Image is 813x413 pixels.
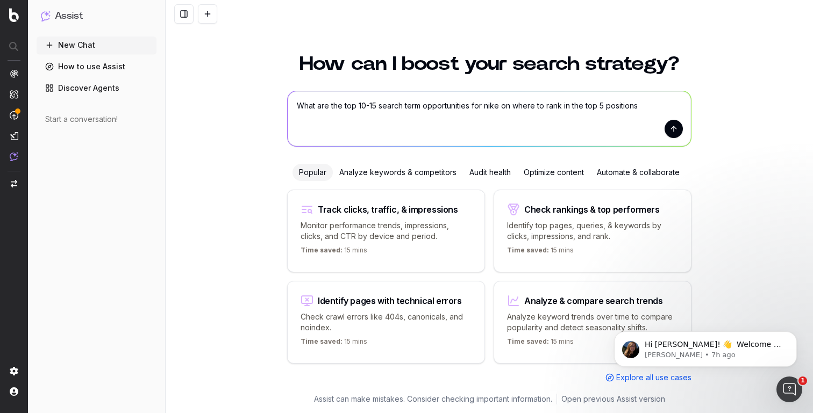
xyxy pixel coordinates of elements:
div: Popular [293,164,333,181]
img: Intelligence [10,90,18,99]
a: How to use Assist [37,58,156,75]
div: Start a conversation! [45,114,148,125]
div: Track clicks, traffic, & impressions [318,205,458,214]
img: Activation [10,111,18,120]
span: Time saved: [301,246,343,254]
img: Setting [10,367,18,375]
div: Audit health [463,164,517,181]
a: Open previous Assist version [561,394,665,404]
h1: Assist [55,9,83,24]
div: Check rankings & top performers [524,205,660,214]
p: 15 mins [507,246,574,259]
img: Botify logo [9,8,19,22]
p: Identify top pages, queries, & keywords by clicks, impressions, and rank. [507,220,678,242]
span: Time saved: [507,246,549,254]
iframe: Intercom live chat [776,376,802,402]
span: Time saved: [301,337,343,345]
div: Automate & collaborate [590,164,686,181]
iframe: Intercom notifications message [598,309,813,384]
div: Identify pages with technical errors [318,296,462,305]
span: 1 [798,376,807,385]
img: Analytics [10,69,18,78]
img: Assist [41,11,51,21]
img: Studio [10,132,18,140]
a: Discover Agents [37,79,156,97]
img: My account [10,387,18,396]
textarea: What are the top 10-15 search term opportunities for nike on where to rank in the top 5 positions [288,91,691,146]
p: Monitor performance trends, impressions, clicks, and CTR by device and period. [301,220,472,242]
span: Time saved: [507,337,549,345]
p: Analyze keyword trends over time to compare popularity and detect seasonality shifts. [507,311,678,333]
h1: How can I boost your search strategy? [287,54,691,74]
p: Check crawl errors like 404s, canonicals, and noindex. [301,311,472,333]
div: Optimize content [517,164,590,181]
p: 15 mins [507,337,574,350]
img: Switch project [11,180,17,187]
p: 15 mins [301,337,367,350]
div: Analyze keywords & competitors [333,164,463,181]
img: Assist [10,152,18,161]
p: 15 mins [301,246,367,259]
div: Analyze & compare search trends [524,296,663,305]
p: Assist can make mistakes. Consider checking important information. [314,394,552,404]
button: Assist [41,9,152,24]
button: New Chat [37,37,156,54]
